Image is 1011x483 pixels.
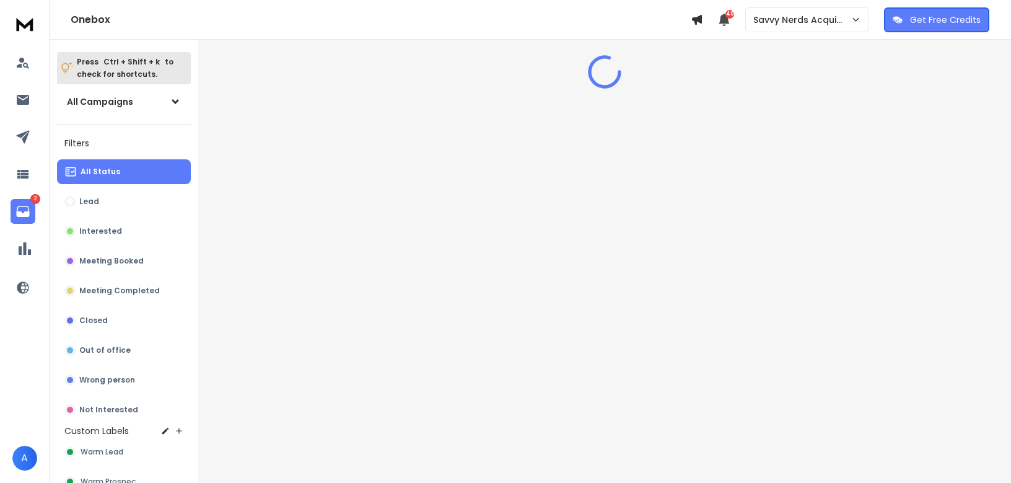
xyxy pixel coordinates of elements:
p: Meeting Booked [79,256,144,266]
h1: All Campaigns [67,95,133,108]
button: Get Free Credits [884,7,989,32]
span: Warm Lead [81,447,123,457]
h3: Custom Labels [64,425,129,437]
span: 40 [725,10,734,19]
button: Lead [57,189,191,214]
button: Closed [57,308,191,333]
span: Ctrl + Shift + k [102,55,162,69]
button: Meeting Completed [57,278,191,303]
p: 2 [30,194,40,204]
img: logo [12,12,37,35]
p: Press to check for shortcuts. [77,56,173,81]
button: All Campaigns [57,89,191,114]
button: Warm Lead [57,440,191,464]
button: Wrong person [57,368,191,392]
p: Lead [79,197,99,206]
button: A [12,446,37,471]
p: Get Free Credits [910,14,981,26]
button: Interested [57,219,191,244]
p: Closed [79,316,108,326]
p: Not Interested [79,405,138,415]
a: 2 [11,199,35,224]
button: All Status [57,159,191,184]
button: Out of office [57,338,191,363]
p: All Status [81,167,120,177]
h3: Filters [57,135,191,152]
p: Wrong person [79,375,135,385]
button: Meeting Booked [57,249,191,273]
p: Out of office [79,345,131,355]
h1: Onebox [71,12,691,27]
p: Meeting Completed [79,286,160,296]
button: Not Interested [57,397,191,422]
p: Interested [79,226,122,236]
p: Savvy Nerds Acquisition [753,14,851,26]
